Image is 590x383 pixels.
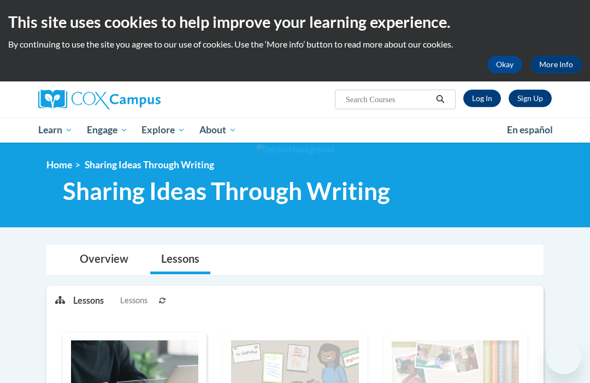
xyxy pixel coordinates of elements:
span: Sharing Ideas Through Writing [63,176,390,205]
a: More Info [530,56,582,73]
a: Explore [134,117,192,143]
div: Main menu [30,117,560,143]
a: Cox Campus [38,90,198,109]
a: Register [509,90,552,107]
input: Search Courses [345,93,432,106]
iframe: Button to launch messaging window [546,339,581,374]
a: En español [500,119,560,142]
p: By continuing to use the site you agree to our use of cookies. Use the ‘More info’ button to read... [8,38,582,50]
span: Sharing Ideas Through Writing [85,159,214,170]
span: Engage [87,123,128,137]
button: Search [432,93,449,106]
span: Lessons [120,294,147,307]
p: Lessons [73,294,104,307]
button: Okay [487,56,522,73]
img: Section background [256,144,334,156]
span: En español [507,124,553,135]
a: Learn [31,117,80,143]
a: Log In [463,90,501,107]
h2: This site uses cookies to help improve your learning experience. [8,11,582,33]
span: About [199,123,237,137]
a: Lessons [150,245,210,274]
a: Home [46,159,72,170]
span: Learn [38,123,73,137]
img: Cox Campus [38,90,161,109]
a: Overview [69,245,139,274]
a: Engage [80,117,135,143]
a: About [192,117,244,143]
span: Explore [141,123,185,137]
